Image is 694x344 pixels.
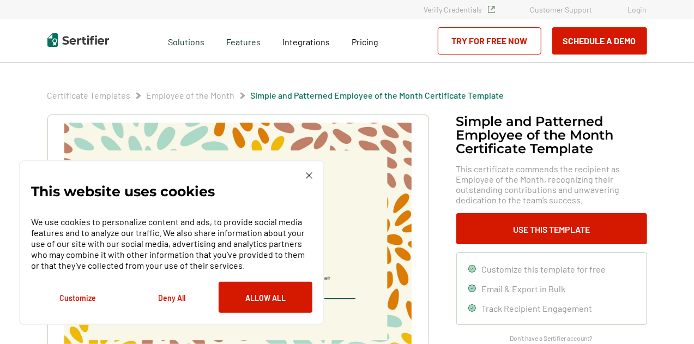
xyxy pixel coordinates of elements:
[639,292,694,344] iframe: Chat Widget
[628,5,647,14] a: Login
[125,282,219,313] button: Deny All
[251,90,504,101] span: Simple and Patterned Employee of the Month Certificate Template
[168,34,204,47] span: Solutions
[482,264,606,274] span: Customize this template for free
[31,282,125,313] button: Customize
[31,216,312,271] p: We use cookies to personalize content and ads, to provide social media features and to analyze ou...
[456,213,647,244] button: Use This Template
[456,164,647,205] span: This certificate commends the recipient as Employee of the Month, recognizing their outstanding c...
[219,282,312,313] button: Allow All
[352,37,378,47] span: Pricing
[352,34,378,47] a: Pricing
[47,90,131,100] a: Certificate Templates
[147,90,235,101] span: Employee of the Month
[282,37,330,47] span: Integrations
[226,34,261,47] span: Features
[456,114,647,155] h1: Simple and Patterned Employee of the Month Certificate Template
[424,5,495,14] a: Verify Credentials
[31,186,215,197] p: This website uses cookies
[47,90,131,101] span: Certificate Templates
[510,333,593,343] span: Don’t have a Sertifier account?
[306,172,312,179] img: Cookie Popup Close
[530,5,593,14] a: Customer Support
[488,6,495,13] img: Verified
[282,34,330,47] a: Integrations
[552,27,647,55] button: Schedule a Demo
[482,283,566,294] span: Email & Export in Bulk
[482,303,593,313] span: Track Recipient Engagement
[147,90,235,100] a: Employee of the Month
[47,90,504,101] div: Breadcrumb
[251,90,504,100] a: Simple and Patterned Employee of the Month Certificate Template
[47,33,109,47] img: Sertifier | Digital Credentialing Platform
[438,27,541,55] a: Try for Free Now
